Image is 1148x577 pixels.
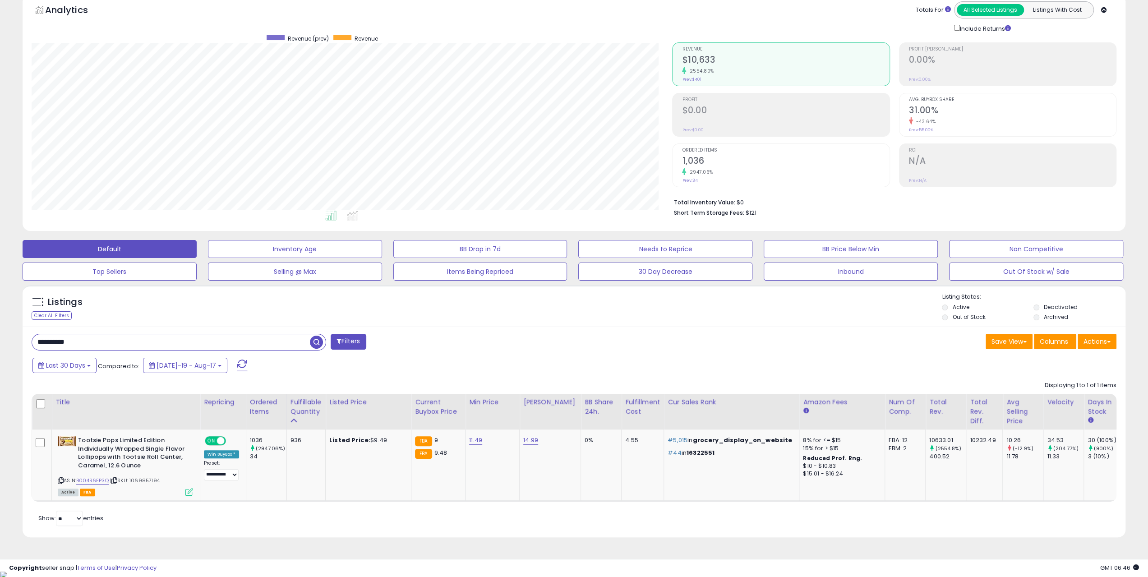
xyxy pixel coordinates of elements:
span: Show: entries [38,514,103,522]
div: 11.78 [1006,452,1043,461]
span: Columns [1040,337,1068,346]
button: Save View [986,334,1033,349]
small: -43.64% [913,118,936,125]
small: (2947.06%) [256,445,286,452]
div: 34 [250,452,286,461]
strong: Copyright [9,563,42,572]
div: Win BuyBox * [204,450,239,458]
div: $15.01 - $16.24 [803,470,878,478]
label: Active [952,303,969,311]
button: Actions [1078,334,1116,349]
button: Out Of Stock w/ Sale [949,263,1123,281]
div: seller snap | | [9,564,157,572]
div: Clear All Filters [32,311,72,320]
div: 10.26 [1006,436,1043,444]
div: Fulfillable Quantity [290,397,322,416]
h5: Listings [48,296,83,309]
span: $121 [745,208,756,217]
div: 1036 [250,436,286,444]
span: 9.48 [434,448,447,457]
div: 11.33 [1047,452,1083,461]
b: Total Inventory Value: [673,198,735,206]
span: ON [206,437,217,445]
span: 16322551 [687,448,715,457]
span: Last 30 Days [46,361,85,370]
div: Ordered Items [250,397,283,416]
small: (204.77%) [1053,445,1079,452]
small: 2554.80% [686,68,714,74]
div: 34.53 [1047,436,1083,444]
span: Revenue [355,35,378,42]
div: $10 - $10.83 [803,462,878,470]
small: Prev: 55.00% [909,127,933,133]
a: B004R6EP3Q [76,477,109,485]
span: ROI [909,148,1116,153]
small: FBA [415,436,432,446]
a: Privacy Policy [117,563,157,572]
span: | SKU: 1069857194 [110,477,160,484]
h2: $0.00 [682,105,889,117]
span: Compared to: [98,362,139,370]
div: Min Price [469,397,516,407]
small: Prev: 0.00% [909,77,931,82]
div: ASIN: [58,436,193,495]
div: Include Returns [947,23,1022,33]
div: Days In Stock [1088,397,1120,416]
div: FBA: 12 [889,436,918,444]
div: Listed Price [329,397,407,407]
small: Prev: N/A [909,178,927,183]
h2: 31.00% [909,105,1116,117]
div: Total Rev. Diff. [970,397,999,426]
span: Profit [PERSON_NAME] [909,47,1116,52]
button: Listings With Cost [1024,4,1091,16]
h2: $10,633 [682,55,889,67]
span: grocery_display_on_website [692,436,792,444]
small: Prev: 34 [682,178,697,183]
span: OFF [225,437,239,445]
a: 14.99 [523,436,538,445]
button: Inventory Age [208,240,382,258]
a: 11.49 [469,436,482,445]
small: 2947.06% [686,169,713,175]
p: in [668,449,792,457]
small: (-12.9%) [1013,445,1033,452]
h2: 0.00% [909,55,1116,67]
span: Revenue [682,47,889,52]
div: 10232.49 [970,436,996,444]
div: $9.49 [329,436,404,444]
button: Selling @ Max [208,263,382,281]
span: Ordered Items [682,148,889,153]
span: 2025-09-18 06:46 GMT [1100,563,1139,572]
button: Items Being Repriced [393,263,567,281]
div: [PERSON_NAME] [523,397,577,407]
span: #5,015 [668,436,687,444]
span: Avg. Buybox Share [909,97,1116,102]
p: in [668,436,792,444]
button: [DATE]-19 - Aug-17 [143,358,227,373]
h5: Analytics [45,4,106,18]
button: Inbound [764,263,938,281]
button: BB Price Below Min [764,240,938,258]
img: 51oD25rzm-L._SL40_.jpg [58,436,76,446]
p: Listing States: [942,293,1125,301]
div: BB Share 24h. [585,397,618,416]
button: All Selected Listings [957,4,1024,16]
span: All listings currently available for purchase on Amazon [58,489,78,496]
button: Columns [1034,334,1076,349]
button: Needs to Reprice [578,240,752,258]
div: Preset: [204,460,239,480]
button: Filters [331,334,366,350]
span: [DATE]-19 - Aug-17 [157,361,216,370]
label: Deactivated [1044,303,1078,311]
div: Displaying 1 to 1 of 1 items [1045,381,1116,390]
h2: N/A [909,156,1116,168]
div: Avg Selling Price [1006,397,1039,426]
button: Non Competitive [949,240,1123,258]
div: Title [55,397,196,407]
div: 0% [585,436,614,444]
div: FBM: 2 [889,444,918,452]
div: Repricing [204,397,242,407]
small: Days In Stock. [1088,416,1093,425]
span: 9 [434,436,438,444]
div: 10633.01 [929,436,966,444]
